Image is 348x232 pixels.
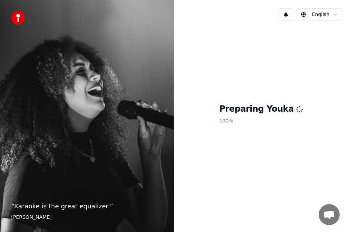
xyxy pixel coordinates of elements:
img: youka [11,11,25,25]
div: Open chat [319,204,340,225]
footer: [PERSON_NAME] [11,214,163,221]
p: “ Karaoke is the great equalizer. ” [11,201,163,211]
h1: Preparing Youka [219,104,303,115]
p: 100 % [219,115,303,127]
